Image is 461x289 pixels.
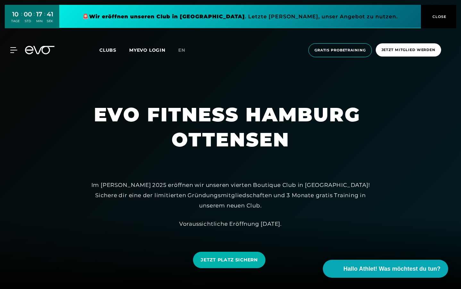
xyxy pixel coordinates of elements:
div: SEK [47,19,53,23]
a: JETZT PLATZ SICHERN [193,252,265,268]
div: MIN [36,19,43,23]
a: Jetzt Mitglied werden [374,43,443,57]
span: Hallo Athlet! Was möchtest du tun? [343,265,440,273]
a: Gratis Probetraining [306,43,374,57]
div: 00 [24,10,32,19]
a: Clubs [99,47,129,53]
button: CLOSE [421,5,456,28]
div: Voraussichtliche Eröffnung [DATE]. [86,219,375,229]
div: : [21,10,22,27]
span: Jetzt Mitglied werden [381,47,435,53]
span: Gratis Probetraining [314,48,366,53]
button: Hallo Athlet! Was möchtest du tun? [323,260,448,278]
span: en [178,47,185,53]
span: JETZT PLATZ SICHERN [201,257,257,263]
div: 17 [36,10,43,19]
a: MYEVO LOGIN [129,47,165,53]
div: TAGE [11,19,20,23]
div: 10 [11,10,20,19]
div: : [44,10,45,27]
div: : [34,10,35,27]
span: Clubs [99,47,116,53]
a: en [178,47,193,54]
div: 41 [47,10,53,19]
span: CLOSE [431,14,447,20]
div: STD [24,19,32,23]
h1: EVO FITNESS HAMBURG OTTENSEN [94,102,367,152]
div: Im [PERSON_NAME] 2025 eröffnen wir unseren vierten Boutique Club in [GEOGRAPHIC_DATA]! Sichere di... [86,180,375,211]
